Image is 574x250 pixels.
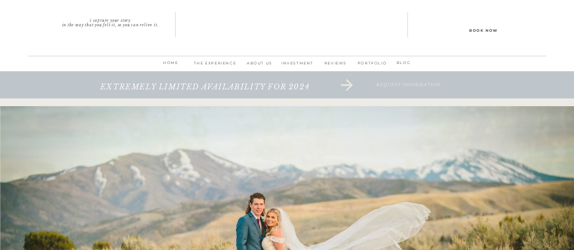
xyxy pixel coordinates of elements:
a: ABOUT us [241,59,279,72]
p: I capture your story in the way that you felt it, so you can relive it. [45,18,176,25]
a: PORTFOLIO [355,59,390,72]
a: home [159,59,183,72]
a: INVESTMENT [279,59,317,72]
a: request information [329,83,489,101]
a: I capture your storyin the way that you felt it, so you can relive it. [45,18,176,25]
a: BLOG [392,59,416,68]
a: REVIEWS [317,59,355,72]
a: THE EXPERIENCE [189,59,241,72]
a: Book Now [443,27,525,33]
a: extremely limited availability for 2024 [70,83,340,101]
